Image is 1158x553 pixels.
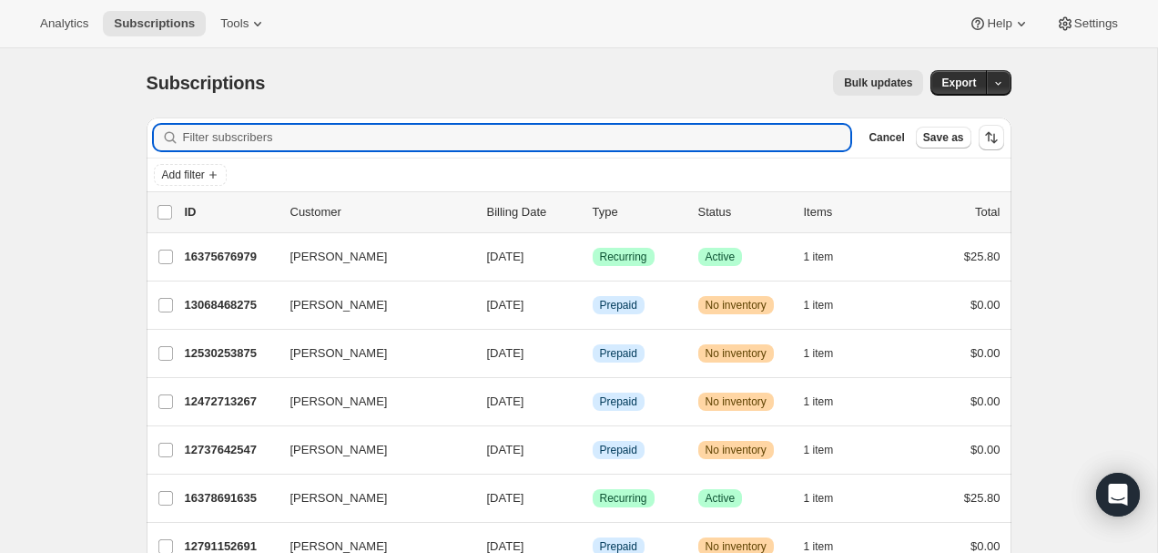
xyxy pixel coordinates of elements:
[183,125,851,150] input: Filter subscribers
[600,443,637,457] span: Prepaid
[804,292,854,318] button: 1 item
[833,70,923,96] button: Bulk updates
[279,242,462,271] button: [PERSON_NAME]
[162,168,205,182] span: Add filter
[979,125,1004,150] button: Sort the results
[29,11,99,36] button: Analytics
[185,389,1001,415] div: 12472713267[PERSON_NAME][DATE]InfoPrepaidWarningNo inventory1 item$0.00
[185,344,276,363] p: 12530253875
[600,346,637,361] span: Prepaid
[987,16,1011,31] span: Help
[487,203,578,221] p: Billing Date
[600,394,637,409] span: Prepaid
[706,491,736,506] span: Active
[290,296,388,314] span: [PERSON_NAME]
[706,250,736,264] span: Active
[290,489,388,507] span: [PERSON_NAME]
[964,491,1001,505] span: $25.80
[290,441,388,459] span: [PERSON_NAME]
[487,298,524,312] span: [DATE]
[279,435,462,465] button: [PERSON_NAME]
[147,73,266,93] span: Subscriptions
[185,393,276,411] p: 12472713267
[975,203,1000,221] p: Total
[593,203,684,221] div: Type
[487,394,524,408] span: [DATE]
[804,244,854,270] button: 1 item
[209,11,278,36] button: Tools
[185,292,1001,318] div: 13068468275[PERSON_NAME][DATE]InfoPrepaidWarningNo inventory1 item$0.00
[970,298,1001,312] span: $0.00
[487,491,524,505] span: [DATE]
[487,443,524,456] span: [DATE]
[279,387,462,416] button: [PERSON_NAME]
[941,76,976,90] span: Export
[185,486,1001,511] div: 16378691635[PERSON_NAME][DATE]SuccessRecurringSuccessActive1 item$25.80
[804,341,854,366] button: 1 item
[103,11,206,36] button: Subscriptions
[279,291,462,320] button: [PERSON_NAME]
[706,443,767,457] span: No inventory
[706,346,767,361] span: No inventory
[844,76,912,90] span: Bulk updates
[804,491,834,506] span: 1 item
[804,250,834,264] span: 1 item
[804,443,834,457] span: 1 item
[185,437,1001,463] div: 12737642547[PERSON_NAME][DATE]InfoPrepaidWarningNo inventory1 item$0.00
[923,130,964,145] span: Save as
[185,244,1001,270] div: 16375676979[PERSON_NAME][DATE]SuccessRecurringSuccessActive1 item$25.80
[185,248,276,266] p: 16375676979
[290,393,388,411] span: [PERSON_NAME]
[706,394,767,409] span: No inventory
[916,127,971,148] button: Save as
[487,539,524,553] span: [DATE]
[804,389,854,415] button: 1 item
[804,203,895,221] div: Items
[970,346,1001,360] span: $0.00
[290,203,472,221] p: Customer
[279,484,462,513] button: [PERSON_NAME]
[290,248,388,266] span: [PERSON_NAME]
[185,203,1001,221] div: IDCustomerBilling DateTypeStatusItemsTotal
[185,296,276,314] p: 13068468275
[1045,11,1129,36] button: Settings
[185,203,276,221] p: ID
[290,344,388,363] span: [PERSON_NAME]
[1074,16,1118,31] span: Settings
[185,341,1001,366] div: 12530253875[PERSON_NAME][DATE]InfoPrepaidWarningNo inventory1 item$0.00
[964,250,1001,263] span: $25.80
[220,16,249,31] span: Tools
[930,70,987,96] button: Export
[804,346,834,361] span: 1 item
[804,437,854,463] button: 1 item
[970,539,1001,553] span: $0.00
[185,441,276,459] p: 12737642547
[600,250,647,264] span: Recurring
[40,16,88,31] span: Analytics
[698,203,789,221] p: Status
[958,11,1041,36] button: Help
[185,489,276,507] p: 16378691635
[154,164,227,186] button: Add filter
[1096,473,1140,517] div: Open Intercom Messenger
[706,298,767,312] span: No inventory
[861,127,911,148] button: Cancel
[868,130,904,145] span: Cancel
[804,298,834,312] span: 1 item
[970,394,1001,408] span: $0.00
[487,250,524,263] span: [DATE]
[804,394,834,409] span: 1 item
[970,443,1001,456] span: $0.00
[600,298,637,312] span: Prepaid
[804,486,854,511] button: 1 item
[487,346,524,360] span: [DATE]
[114,16,195,31] span: Subscriptions
[279,339,462,368] button: [PERSON_NAME]
[600,491,647,506] span: Recurring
